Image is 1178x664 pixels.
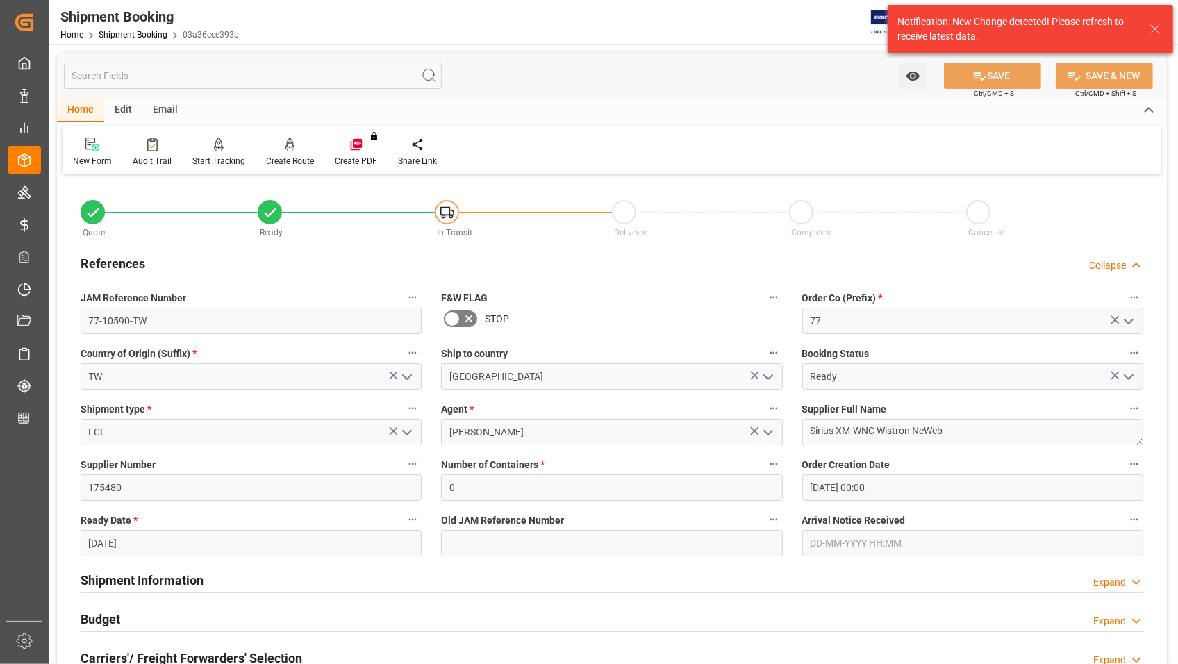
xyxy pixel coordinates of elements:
[1117,366,1138,388] button: open menu
[133,155,172,167] div: Audit Trail
[81,530,422,556] input: DD-MM-YYYY
[802,530,1143,556] input: DD-MM-YYYY HH:MM
[441,458,545,472] span: Number of Containers
[99,30,167,40] a: Shipment Booking
[404,455,422,473] button: Supplier Number
[1117,310,1138,332] button: open menu
[64,63,442,89] input: Search Fields
[404,344,422,362] button: Country of Origin (Suffix) *
[441,402,474,417] span: Agent
[485,312,509,326] span: STOP
[81,347,197,361] span: Country of Origin (Suffix)
[142,99,188,122] div: Email
[1093,614,1126,629] div: Expand
[60,6,239,27] div: Shipment Booking
[192,155,245,167] div: Start Tracking
[1125,399,1143,417] button: Supplier Full Name
[266,155,314,167] div: Create Route
[765,399,783,417] button: Agent *
[404,511,422,529] button: Ready Date *
[1089,258,1126,273] div: Collapse
[438,228,473,238] span: In-Transit
[765,344,783,362] button: Ship to country
[765,511,783,529] button: Old JAM Reference Number
[81,458,156,472] span: Supplier Number
[396,366,417,388] button: open menu
[802,402,887,417] span: Supplier Full Name
[969,228,1006,238] span: Cancelled
[81,291,186,306] span: JAM Reference Number
[104,99,142,122] div: Edit
[765,288,783,306] button: F&W FLAG
[60,30,83,40] a: Home
[81,610,120,629] h2: Budget
[802,419,1143,445] textarea: Sirius XM-WNC Wistron NeWeb
[81,402,151,417] span: Shipment type
[1125,288,1143,306] button: Order Co (Prefix) *
[974,88,1014,99] span: Ctrl/CMD + S
[81,513,138,528] span: Ready Date
[404,399,422,417] button: Shipment type *
[765,455,783,473] button: Number of Containers *
[396,422,417,443] button: open menu
[756,422,777,443] button: open menu
[802,513,906,528] span: Arrival Notice Received
[1125,511,1143,529] button: Arrival Notice Received
[404,288,422,306] button: JAM Reference Number
[81,363,422,390] input: Type to search/select
[260,228,283,238] span: Ready
[73,155,112,167] div: New Form
[802,458,890,472] span: Order Creation Date
[792,228,833,238] span: Completed
[81,254,145,273] h2: References
[1056,63,1153,89] button: SAVE & NEW
[81,571,204,590] h2: Shipment Information
[1075,88,1136,99] span: Ctrl/CMD + Shift + S
[441,347,508,361] span: Ship to country
[897,15,1136,44] div: Notification: New Change detected! Please refresh to receive latest data.
[1093,575,1126,590] div: Expand
[57,99,104,122] div: Home
[756,366,777,388] button: open menu
[802,347,870,361] span: Booking Status
[441,291,488,306] span: F&W FLAG
[441,513,564,528] span: Old JAM Reference Number
[615,228,649,238] span: Delivered
[802,474,1143,501] input: DD-MM-YYYY HH:MM
[871,10,919,35] img: Exertis%20JAM%20-%20Email%20Logo.jpg_1722504956.jpg
[802,291,883,306] span: Order Co (Prefix)
[944,63,1041,89] button: SAVE
[398,155,437,167] div: Share Link
[1125,344,1143,362] button: Booking Status
[1125,455,1143,473] button: Order Creation Date
[899,63,927,89] button: open menu
[83,228,106,238] span: Quote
